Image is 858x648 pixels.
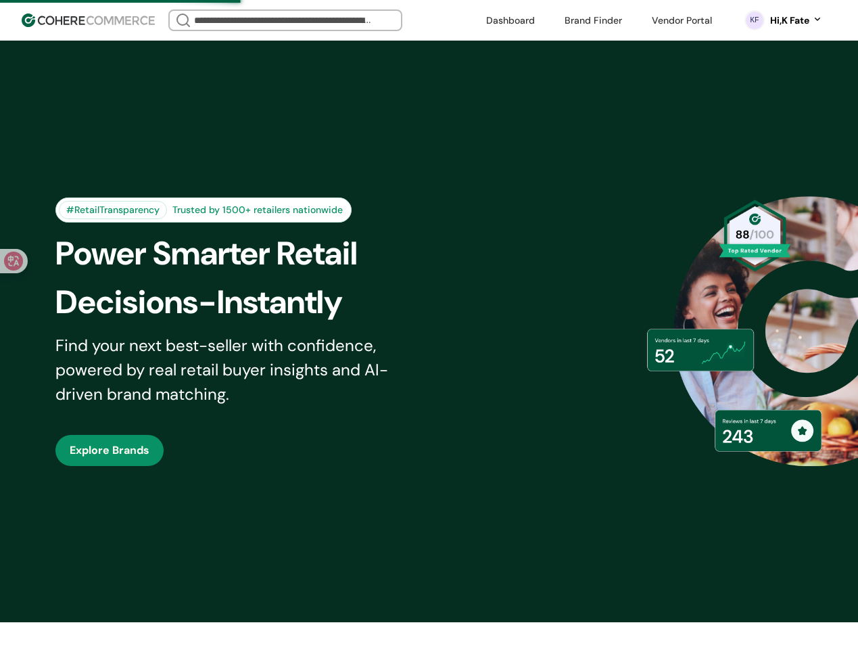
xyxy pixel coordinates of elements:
img: Cohere Logo [22,14,155,27]
div: Hi, K Fate [770,14,809,28]
div: Trusted by 1500+ retailers nationwide [167,203,348,217]
button: Hi,K Fate [770,14,823,28]
div: Power Smarter Retail [55,229,445,278]
div: Find your next best-seller with confidence, powered by real retail buyer insights and AI-driven b... [55,333,425,407]
div: Decisions-Instantly [55,278,445,327]
div: #RetailTransparency [59,201,167,219]
button: Explore Brands [55,435,164,466]
svg: 0 percent [744,10,765,30]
